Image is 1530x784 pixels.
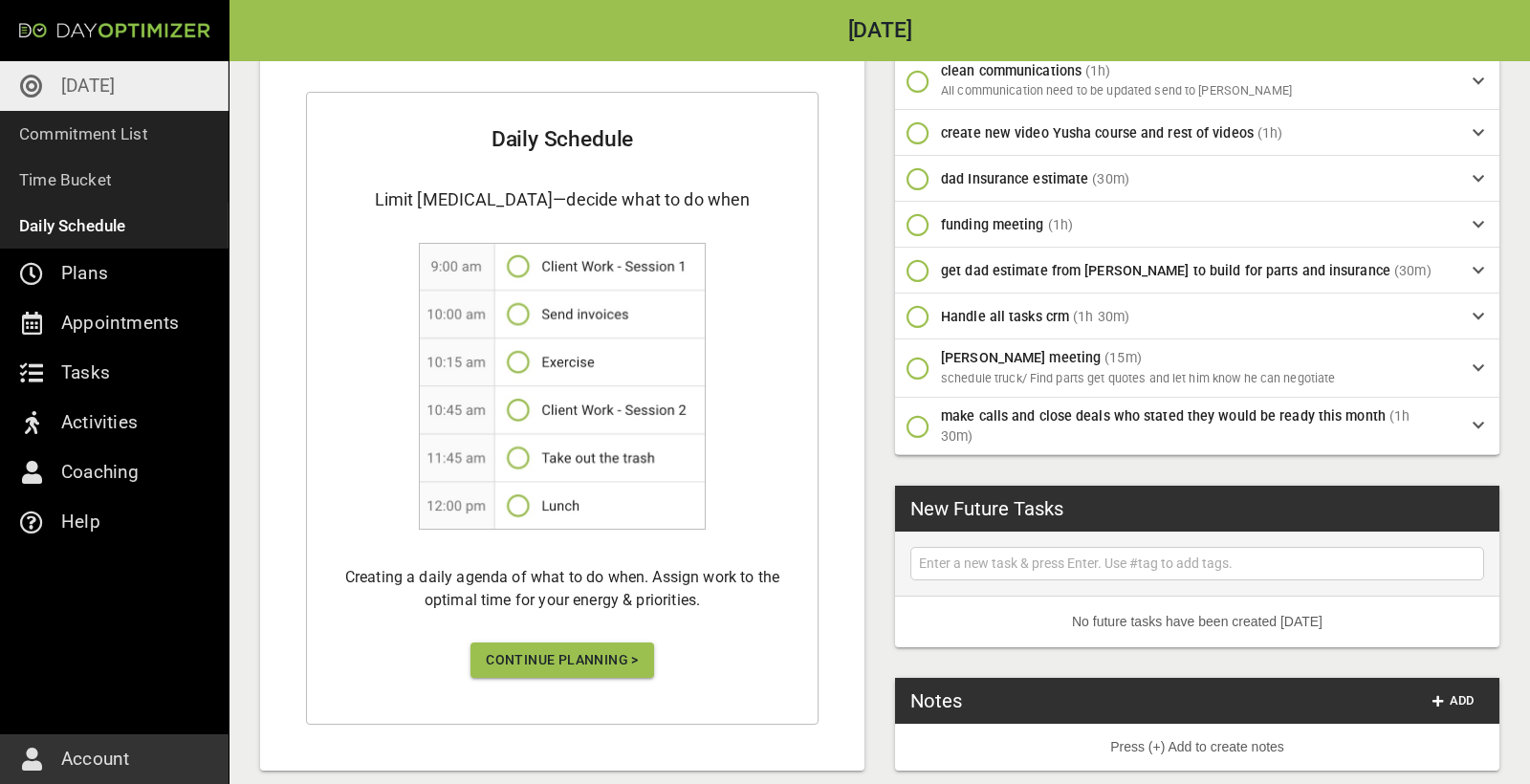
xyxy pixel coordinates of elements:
p: Tasks [61,358,110,388]
p: Commitment List [19,120,148,147]
p: Activities [61,407,138,438]
span: get dad estimate from [PERSON_NAME] to build for parts and insurance [941,263,1390,278]
span: dad Insurance estimate [941,171,1088,186]
button: Add [1423,686,1484,716]
span: schedule truck/ Find parts get quotes and let him know he can negotiate [941,371,1335,385]
h2: Daily Schedule [322,123,802,156]
div: create new video Yusha course and rest of videos(1h) [895,110,1499,156]
p: Daily Schedule [19,212,126,239]
div: make calls and close deals who stated they would be ready this month(1h 30m) [895,398,1499,456]
span: All communication need to be updated send to [PERSON_NAME] [941,83,1292,98]
span: make calls and close deals who stated they would be ready this month [941,408,1386,424]
button: Continue Planning > [470,643,654,679]
h6: Creating a daily agenda of what to do when. Assign work to the optimal time for your energy & pri... [322,567,802,613]
p: Account [61,744,129,774]
p: Help [61,507,100,537]
img: Day Optimizer [19,23,210,38]
span: Add [1431,690,1476,712]
span: (30m) [1394,263,1432,278]
span: [PERSON_NAME] meeting [941,350,1101,365]
input: Enter a new task & press Enter. Use #tag to add tags. [915,552,1479,576]
h2: [DATE] [229,20,1530,42]
div: funding meeting(1h) [895,202,1499,248]
span: (15m) [1104,350,1142,365]
li: No future tasks have been created [DATE] [895,597,1499,647]
span: create new video Yusha course and rest of videos [941,125,1254,141]
span: (1h) [1085,63,1111,78]
p: Time Bucket [19,166,112,193]
h3: New Future Tasks [910,494,1063,523]
p: Press (+) Add to create notes [910,737,1484,757]
span: (1h) [1257,125,1283,141]
div: dad Insurance estimate(30m) [895,156,1499,202]
span: (1h 30m) [941,408,1410,444]
span: Handle all tasks crm [941,309,1069,324]
p: Appointments [61,308,179,338]
div: Handle all tasks crm(1h 30m) [895,294,1499,339]
span: clean communications [941,63,1082,78]
span: (30m) [1092,171,1129,186]
p: Coaching [61,457,140,488]
span: (1h 30m) [1073,309,1129,324]
div: get dad estimate from [PERSON_NAME] to build for parts and insurance(30m) [895,248,1499,294]
span: (1h) [1048,217,1074,232]
h3: Notes [910,686,962,715]
div: clean communications(1h)All communication need to be updated send to [PERSON_NAME] [895,53,1499,110]
p: [DATE] [61,71,115,101]
p: Plans [61,258,108,289]
div: [PERSON_NAME] meeting(15m)schedule truck/ Find parts get quotes and let him know he can negotiate [895,339,1499,397]
span: Continue Planning > [486,649,639,673]
h4: Limit [MEDICAL_DATA]—decide what to do when [322,187,802,213]
span: funding meeting [941,217,1044,232]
